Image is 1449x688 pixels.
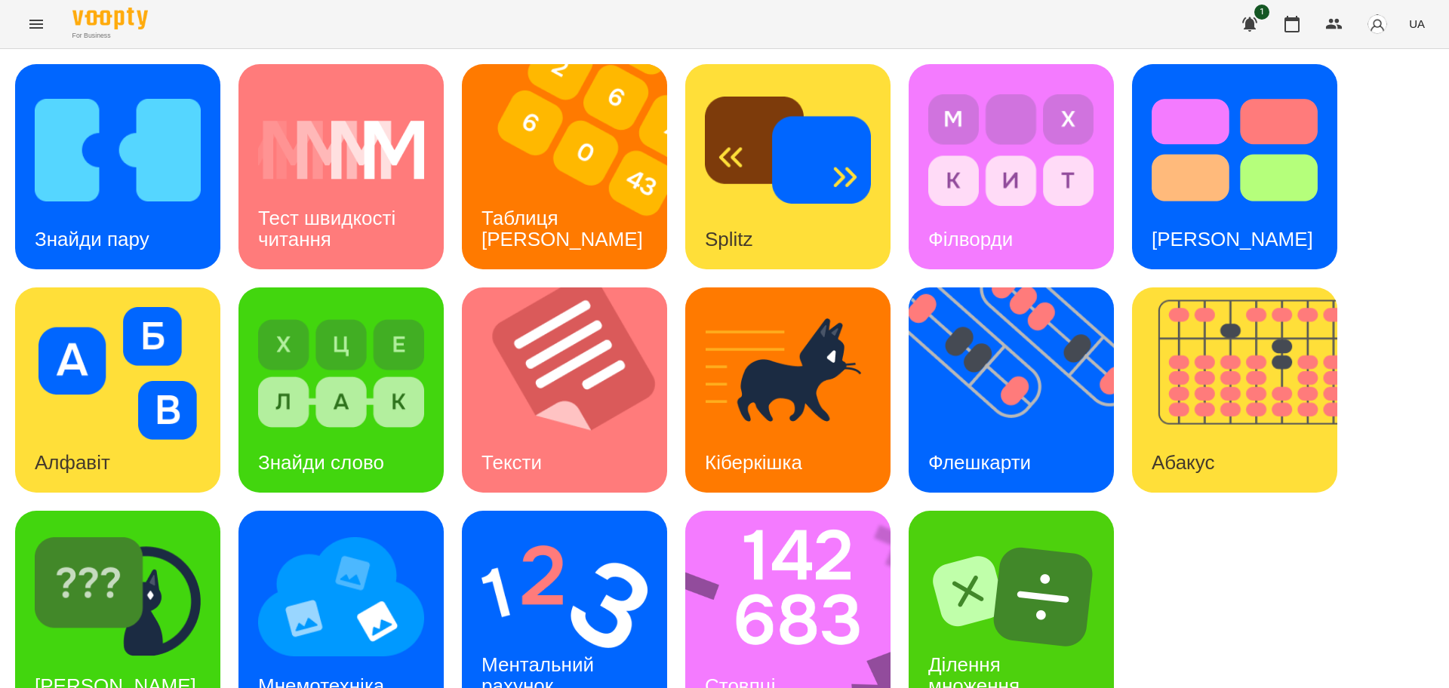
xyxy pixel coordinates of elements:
a: ФілвордиФілворди [909,64,1114,269]
img: Знайди Кіберкішку [35,530,201,663]
img: Splitz [705,84,871,217]
a: Таблиця ШультеТаблиця [PERSON_NAME] [462,64,667,269]
h3: [PERSON_NAME] [1152,228,1313,250]
a: Знайди паруЗнайди пару [15,64,220,269]
a: Знайди словоЗнайди слово [238,287,444,493]
img: Тексти [462,287,686,493]
h3: Знайди слово [258,451,384,474]
a: КіберкішкаКіберкішка [685,287,891,493]
img: Voopty Logo [72,8,148,29]
span: 1 [1254,5,1269,20]
h3: Філворди [928,228,1013,250]
h3: Splitz [705,228,753,250]
img: Таблиця Шульте [462,64,686,269]
img: avatar_s.png [1367,14,1388,35]
img: Кіберкішка [705,307,871,440]
a: SplitzSplitz [685,64,891,269]
h3: Кіберкішка [705,451,802,474]
img: Ментальний рахунок [481,530,648,663]
img: Флешкарти [909,287,1133,493]
a: АлфавітАлфавіт [15,287,220,493]
a: АбакусАбакус [1132,287,1337,493]
img: Ділення множення [928,530,1094,663]
span: UA [1409,16,1425,32]
h3: Тексти [481,451,542,474]
a: ФлешкартиФлешкарти [909,287,1114,493]
h3: Абакус [1152,451,1214,474]
h3: Таблиця [PERSON_NAME] [481,207,643,250]
a: ТекстиТексти [462,287,667,493]
h3: Знайди пару [35,228,149,250]
img: Знайди пару [35,84,201,217]
h3: Флешкарти [928,451,1031,474]
h3: Тест швидкості читання [258,207,401,250]
h3: Алфавіт [35,451,110,474]
img: Тест швидкості читання [258,84,424,217]
img: Абакус [1132,287,1356,493]
span: For Business [72,31,148,41]
button: Menu [18,6,54,42]
button: UA [1403,10,1431,38]
a: Тест швидкості читанняТест швидкості читання [238,64,444,269]
img: Тест Струпа [1152,84,1318,217]
img: Мнемотехніка [258,530,424,663]
img: Знайди слово [258,307,424,440]
a: Тест Струпа[PERSON_NAME] [1132,64,1337,269]
img: Алфавіт [35,307,201,440]
img: Філворди [928,84,1094,217]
